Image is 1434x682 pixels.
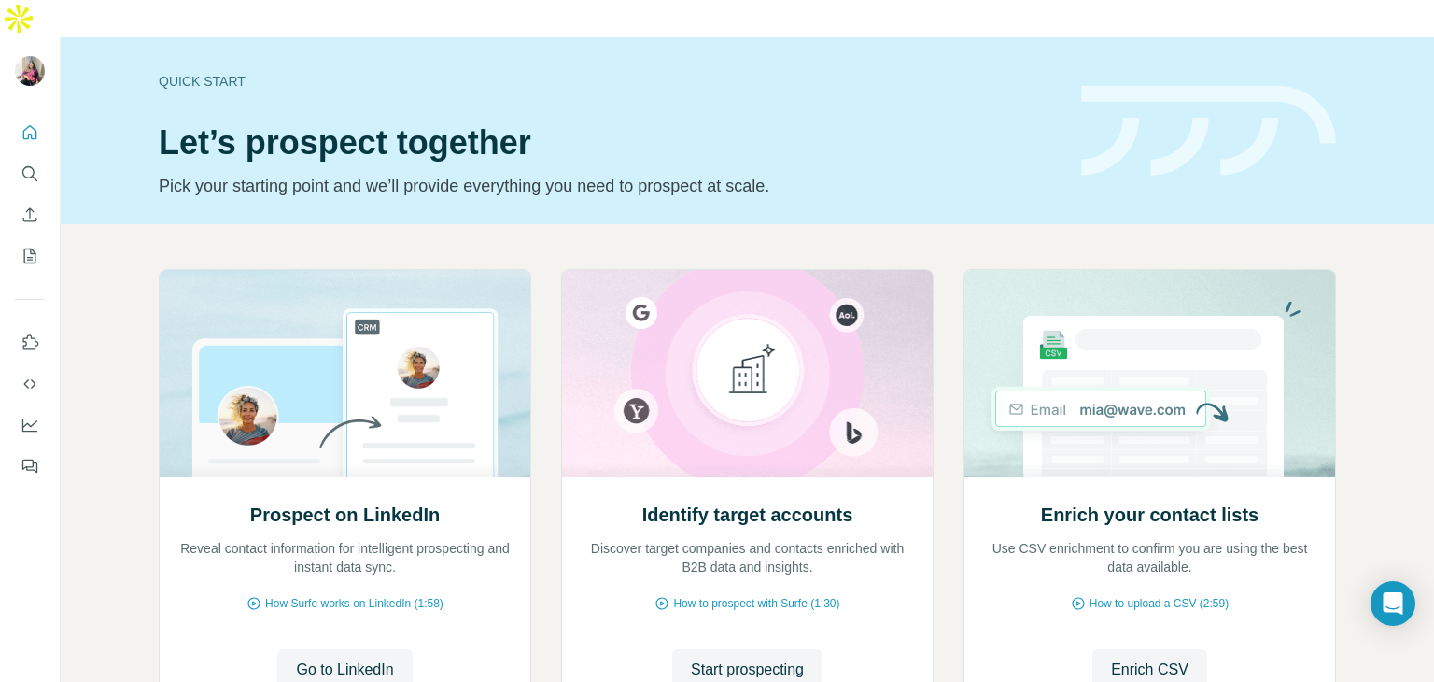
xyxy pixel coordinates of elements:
img: Prospect on LinkedIn [159,270,531,477]
span: Enrich CSV [1111,659,1188,681]
button: Dashboard [15,408,45,442]
p: Use CSV enrichment to confirm you are using the best data available. [983,539,1316,576]
span: How to upload a CSV (2:59) [1090,595,1229,612]
h2: Identify target accounts [642,502,853,528]
button: Feedback [15,449,45,483]
button: Enrich CSV [15,198,45,232]
span: Go to LinkedIn [296,659,393,681]
span: How Surfe works on LinkedIn (1:58) [265,595,443,612]
img: banner [1081,86,1336,177]
button: Search [15,157,45,191]
span: How to prospect with Surfe (1:30) [673,595,839,612]
img: Identify target accounts [561,270,934,477]
img: Enrich your contact lists [963,270,1336,477]
h1: Let’s prospect together [159,124,1059,162]
p: Reveal contact information for intelligent prospecting and instant data sync. [178,539,512,576]
div: Open Intercom Messenger [1371,581,1415,626]
span: Start prospecting [691,659,804,681]
p: Pick your starting point and we’ll provide everything you need to prospect at scale. [159,173,1059,199]
button: My lists [15,239,45,273]
div: Quick start [159,72,1059,91]
p: Discover target companies and contacts enriched with B2B data and insights. [581,539,914,576]
button: Quick start [15,116,45,149]
h2: Enrich your contact lists [1041,502,1258,528]
button: Use Surfe API [15,367,45,401]
h2: Prospect on LinkedIn [250,502,440,528]
button: Use Surfe on LinkedIn [15,326,45,360]
img: Avatar [15,56,45,86]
